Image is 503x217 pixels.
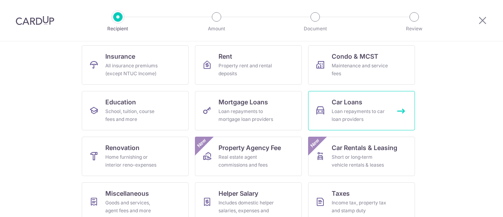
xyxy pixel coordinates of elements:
[308,137,321,150] span: New
[218,108,275,123] div: Loan repayments to mortgage loan providers
[218,97,268,107] span: Mortgage Loans
[195,137,208,150] span: New
[332,62,388,78] div: Maintenance and service fees
[82,91,189,130] a: EducationSchool, tuition, course fees and more
[187,25,246,33] p: Amount
[195,91,302,130] a: Mortgage LoansLoan repayments to mortgage loan providers
[89,25,147,33] p: Recipient
[218,189,258,198] span: Helper Salary
[82,137,189,176] a: RenovationHome furnishing or interior reno-expenses
[105,189,149,198] span: Miscellaneous
[105,108,162,123] div: School, tuition, course fees and more
[332,143,397,152] span: Car Rentals & Leasing
[218,52,232,61] span: Rent
[218,143,281,152] span: Property Agency Fee
[332,52,378,61] span: Condo & MCST
[105,62,162,78] div: All insurance premiums (except NTUC Income)
[16,16,54,25] img: CardUp
[332,97,362,107] span: Car Loans
[286,25,344,33] p: Document
[218,153,275,169] div: Real estate agent commissions and fees
[195,45,302,85] a: RentProperty rent and rental deposits
[308,137,415,176] a: Car Rentals & LeasingShort or long‑term vehicle rentals & leasesNew
[195,137,302,176] a: Property Agency FeeReal estate agent commissions and feesNew
[332,189,350,198] span: Taxes
[332,108,388,123] div: Loan repayments to car loan providers
[105,153,162,169] div: Home furnishing or interior reno-expenses
[385,25,443,33] p: Review
[332,153,388,169] div: Short or long‑term vehicle rentals & leases
[308,45,415,85] a: Condo & MCSTMaintenance and service fees
[105,143,140,152] span: Renovation
[308,91,415,130] a: Car LoansLoan repayments to car loan providers
[332,199,388,215] div: Income tax, property tax and stamp duty
[105,52,135,61] span: Insurance
[218,62,275,78] div: Property rent and rental deposits
[82,45,189,85] a: InsuranceAll insurance premiums (except NTUC Income)
[105,97,136,107] span: Education
[105,199,162,215] div: Goods and services, agent fees and more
